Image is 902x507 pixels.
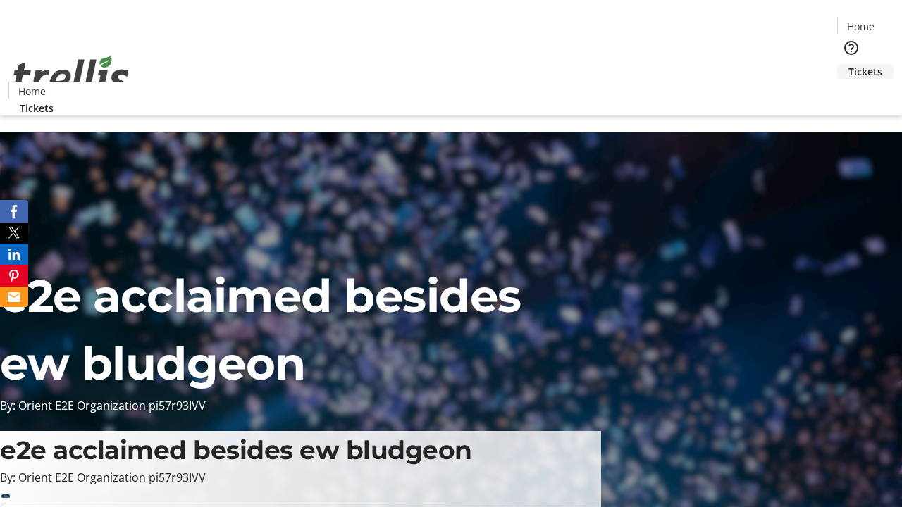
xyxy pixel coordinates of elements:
[837,79,865,107] button: Cart
[8,101,65,115] a: Tickets
[848,64,882,79] span: Tickets
[837,34,865,62] button: Help
[20,101,54,115] span: Tickets
[9,84,54,99] a: Home
[18,84,46,99] span: Home
[838,19,883,34] a: Home
[847,19,875,34] span: Home
[8,40,134,111] img: Orient E2E Organization pi57r93IVV's Logo
[837,64,894,79] a: Tickets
